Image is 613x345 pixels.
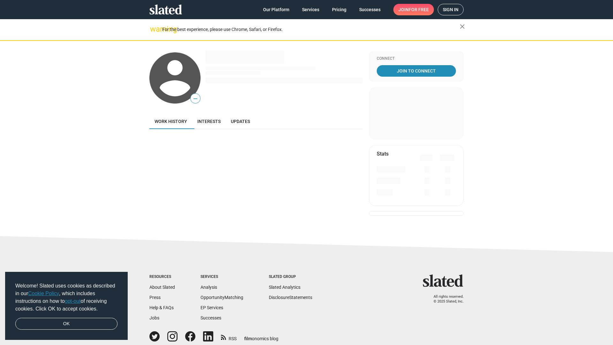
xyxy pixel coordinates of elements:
[201,315,221,320] a: Successes
[28,291,59,296] a: Cookie Policy
[191,95,200,103] span: —
[192,114,226,129] a: Interests
[15,318,117,330] a: dismiss cookie message
[149,285,175,290] a: About Slated
[359,4,381,15] span: Successes
[354,4,386,15] a: Successes
[149,315,159,320] a: Jobs
[443,4,458,15] span: Sign in
[155,119,187,124] span: Work history
[231,119,250,124] span: Updates
[269,274,312,280] div: Slated Group
[409,4,429,15] span: for free
[221,332,237,342] a: RSS
[378,65,455,77] span: Join To Connect
[149,305,174,310] a: Help & FAQs
[269,295,312,300] a: DisclosureStatements
[162,25,460,34] div: For the best experience, please use Chrome, Safari, or Firefox.
[150,25,158,33] mat-icon: warning
[197,119,221,124] span: Interests
[258,4,294,15] a: Our Platform
[149,295,161,300] a: Press
[332,4,346,15] span: Pricing
[458,23,466,30] mat-icon: close
[377,150,389,157] mat-card-title: Stats
[149,114,192,129] a: Work history
[377,65,456,77] a: Join To Connect
[327,4,352,15] a: Pricing
[201,285,217,290] a: Analysis
[201,295,243,300] a: OpportunityMatching
[427,295,464,304] p: All rights reserved. © 2025 Slated, Inc.
[398,4,429,15] span: Join
[297,4,324,15] a: Services
[201,274,243,280] div: Services
[5,272,128,340] div: cookieconsent
[244,336,252,341] span: film
[269,285,300,290] a: Slated Analytics
[15,282,117,313] span: Welcome! Slated uses cookies as described in our , which includes instructions on how to of recei...
[201,305,223,310] a: EP Services
[244,331,278,342] a: filmonomics blog
[377,56,456,61] div: Connect
[263,4,289,15] span: Our Platform
[302,4,319,15] span: Services
[149,274,175,280] div: Resources
[226,114,255,129] a: Updates
[65,298,81,304] a: opt-out
[438,4,464,15] a: Sign in
[393,4,434,15] a: Joinfor free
